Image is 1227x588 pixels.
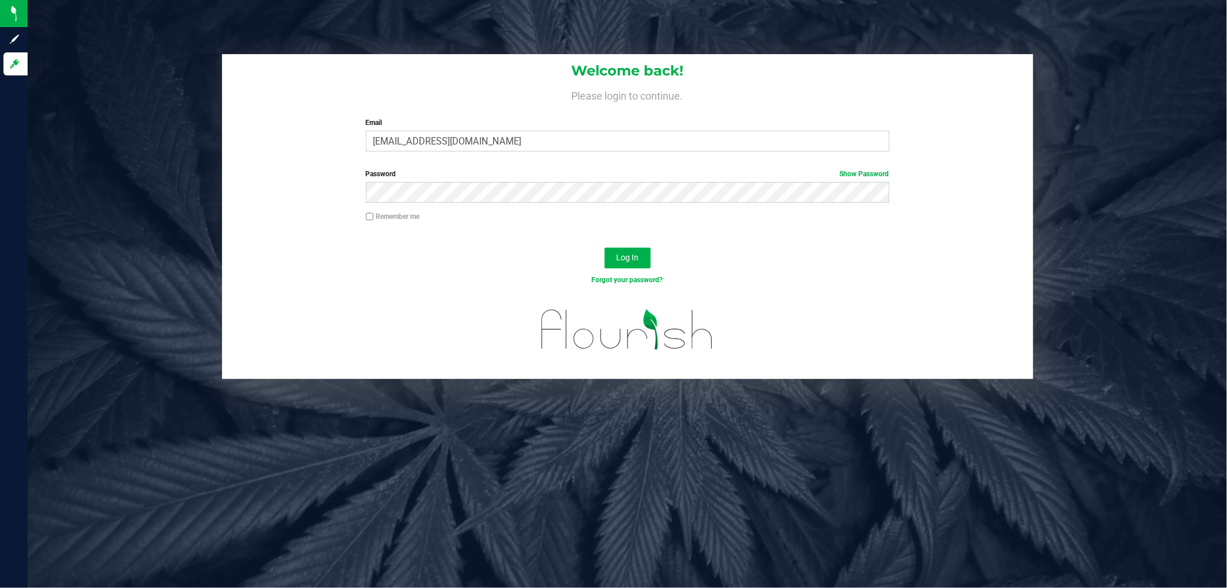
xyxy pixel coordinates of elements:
a: Show Password [840,170,889,178]
span: Log In [616,253,639,262]
input: Remember me [366,213,374,221]
label: Remember me [366,211,420,222]
inline-svg: Sign up [9,33,20,45]
h1: Welcome back! [222,63,1033,78]
img: flourish_logo.svg [526,297,729,362]
h4: Please login to continue. [222,88,1033,101]
button: Log In [605,248,651,268]
span: Password [366,170,396,178]
label: Email [366,117,889,128]
inline-svg: Log in [9,58,20,70]
a: Forgot your password? [592,276,663,284]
